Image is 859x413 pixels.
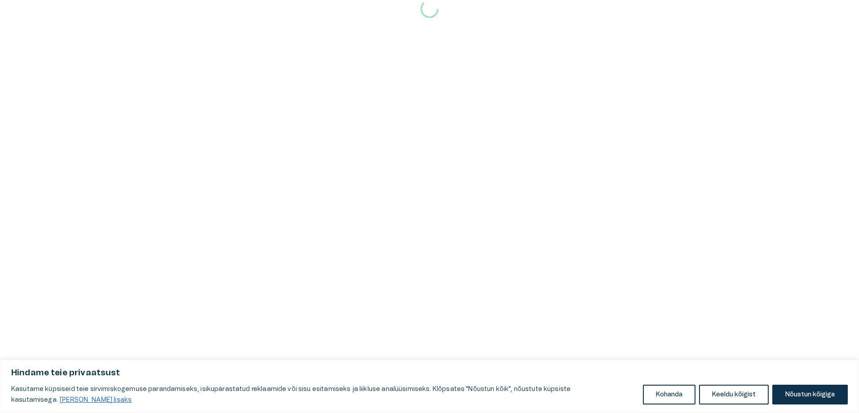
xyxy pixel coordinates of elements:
button: Keeldu kõigist [699,385,769,404]
p: Hindame teie privaatsust [11,368,848,378]
a: Loe lisaks [59,396,132,404]
button: Nõustun kõigiga [772,385,848,404]
button: Kohanda [643,385,695,404]
p: Kasutame küpsiseid teie sirvimiskogemuse parandamiseks, isikupärastatud reklaamide või sisu esita... [11,384,636,405]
